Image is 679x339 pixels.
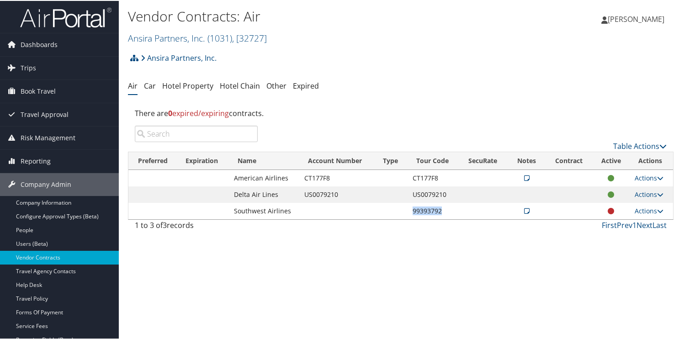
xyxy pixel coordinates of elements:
[20,6,111,27] img: airportal-logo.png
[128,80,138,90] a: Air
[207,31,232,43] span: ( 1031 )
[408,185,460,202] td: US0079210
[21,79,56,102] span: Book Travel
[635,189,663,198] a: Actions
[135,219,258,234] div: 1 to 3 of records
[546,151,592,169] th: Contract: activate to sort column ascending
[135,125,258,141] input: Search
[630,151,673,169] th: Actions
[128,6,492,25] h1: Vendor Contracts: Air
[21,32,58,55] span: Dashboards
[128,100,674,125] div: There are contracts.
[21,126,75,148] span: Risk Management
[635,206,663,214] a: Actions
[266,80,286,90] a: Other
[300,185,375,202] td: US0079210
[21,56,36,79] span: Trips
[141,48,217,66] a: Ansira Partners, Inc.
[293,80,319,90] a: Expired
[300,151,375,169] th: Account Number: activate to sort column ascending
[162,80,213,90] a: Hotel Property
[613,140,667,150] a: Table Actions
[300,169,375,185] td: CT177F8
[168,107,172,117] strong: 0
[652,219,667,229] a: Last
[601,5,674,32] a: [PERSON_NAME]
[229,202,300,218] td: Southwest Airlines
[460,151,508,169] th: SecuRate: activate to sort column ascending
[163,219,167,229] span: 3
[408,151,460,169] th: Tour Code: activate to sort column ascending
[635,173,663,181] a: Actions
[21,172,71,195] span: Company Admin
[608,13,664,23] span: [PERSON_NAME]
[617,219,632,229] a: Prev
[602,219,617,229] a: First
[408,202,460,218] td: 99393792
[128,151,177,169] th: Preferred: activate to sort column ascending
[21,149,51,172] span: Reporting
[144,80,156,90] a: Car
[229,185,300,202] td: Delta Air Lines
[637,219,652,229] a: Next
[128,31,267,43] a: Ansira Partners, Inc.
[408,169,460,185] td: CT177F8
[21,102,69,125] span: Travel Approval
[168,107,229,117] span: expired/expiring
[375,151,408,169] th: Type: activate to sort column ascending
[220,80,260,90] a: Hotel Chain
[232,31,267,43] span: , [ 32727 ]
[592,151,631,169] th: Active: activate to sort column ascending
[177,151,229,169] th: Expiration: activate to sort column ascending
[508,151,546,169] th: Notes: activate to sort column ascending
[632,219,637,229] a: 1
[229,151,300,169] th: Name: activate to sort column ascending
[229,169,300,185] td: American Airlines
